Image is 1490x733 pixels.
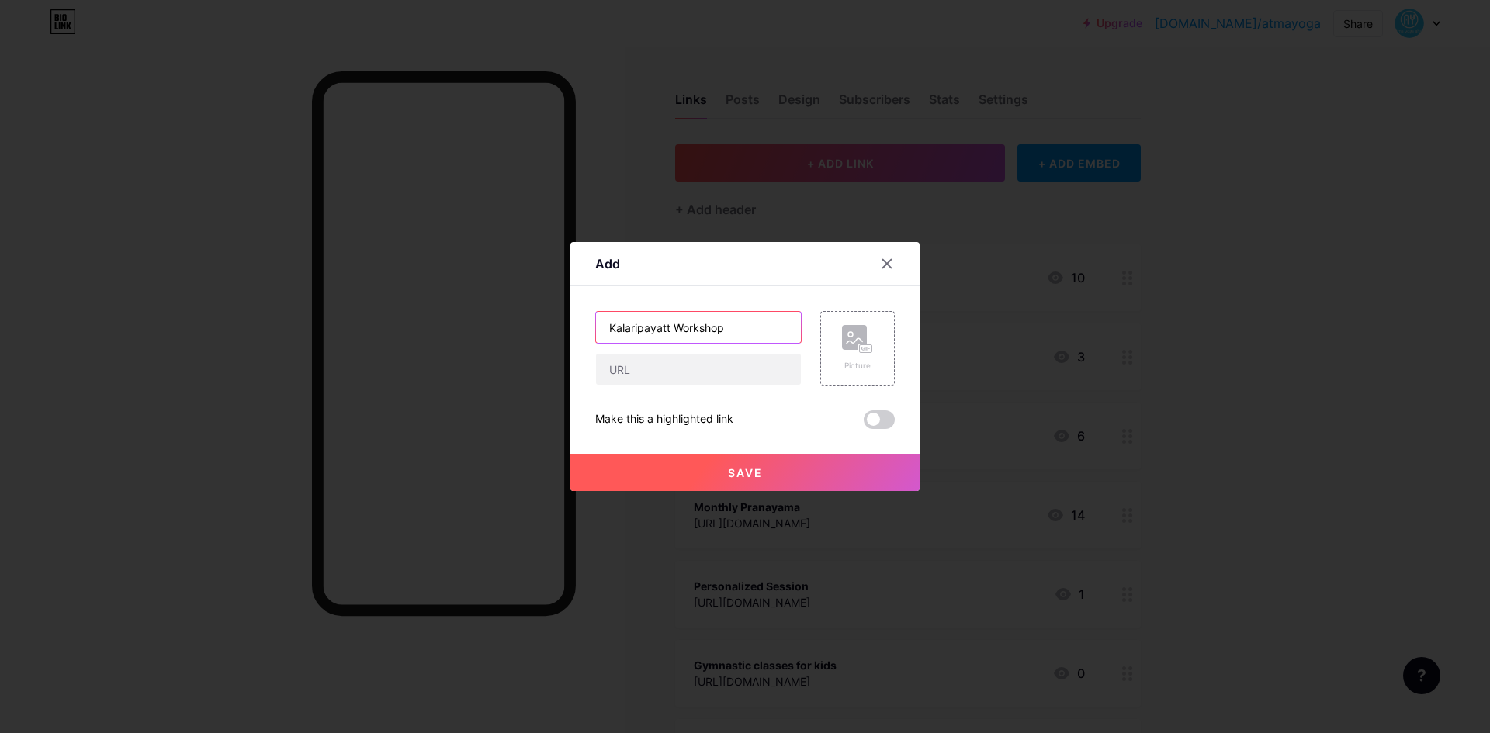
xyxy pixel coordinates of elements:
div: Picture [842,360,873,372]
input: URL [596,354,801,385]
span: Save [728,466,763,479]
button: Save [570,454,920,491]
input: Title [596,312,801,343]
div: Add [595,254,620,273]
div: Make this a highlighted link [595,410,733,429]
